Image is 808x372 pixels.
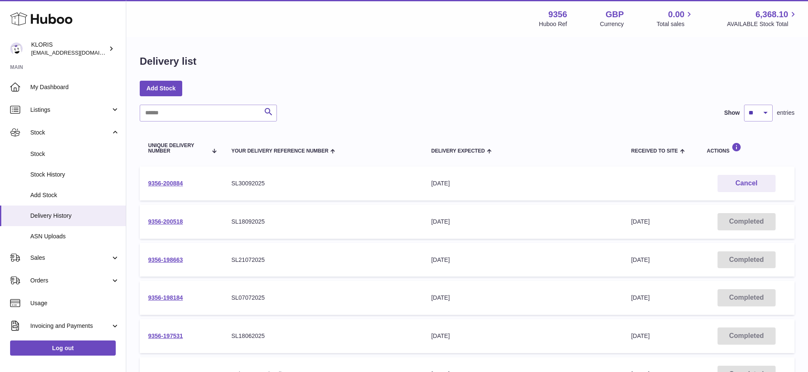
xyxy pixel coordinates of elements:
span: 0.00 [668,9,685,20]
div: [DATE] [431,294,614,302]
span: ASN Uploads [30,232,120,240]
img: huboo@kloriscbd.com [10,42,23,55]
span: Unique Delivery Number [148,143,207,154]
a: 9356-198663 [148,256,183,263]
span: Invoicing and Payments [30,322,111,330]
span: entries [777,109,795,117]
span: Stock [30,150,120,158]
span: Your Delivery Reference Number [231,148,329,154]
a: 6,368.10 AVAILABLE Stock Total [727,9,798,28]
span: Delivery Expected [431,148,485,154]
span: Stock History [30,171,120,179]
div: Actions [707,142,786,154]
button: Cancel [718,175,776,192]
a: 9356-200884 [148,180,183,187]
span: Orders [30,277,111,285]
div: Currency [600,20,624,28]
div: SL30092025 [231,179,415,187]
span: Listings [30,106,111,114]
span: [DATE] [631,256,650,263]
div: SL18092025 [231,218,415,226]
strong: 9356 [548,9,567,20]
strong: GBP [606,9,624,20]
div: [DATE] [431,256,614,264]
span: [DATE] [631,218,650,225]
a: 9356-198184 [148,294,183,301]
div: SL21072025 [231,256,415,264]
div: KLORIS [31,41,107,57]
span: AVAILABLE Stock Total [727,20,798,28]
span: [DATE] [631,294,650,301]
a: Add Stock [140,81,182,96]
h1: Delivery list [140,55,197,68]
div: Huboo Ref [539,20,567,28]
span: Add Stock [30,191,120,199]
span: My Dashboard [30,83,120,91]
div: SL18062025 [231,332,415,340]
span: Stock [30,129,111,137]
span: Usage [30,299,120,307]
span: Sales [30,254,111,262]
span: Delivery History [30,212,120,220]
span: 6,368.10 [755,9,788,20]
span: Received to Site [631,148,678,154]
a: Log out [10,340,116,356]
span: [DATE] [631,332,650,339]
div: [DATE] [431,218,614,226]
div: [DATE] [431,332,614,340]
a: 9356-197531 [148,332,183,339]
span: [EMAIL_ADDRESS][DOMAIN_NAME] [31,49,124,56]
a: 0.00 Total sales [656,9,694,28]
div: [DATE] [431,179,614,187]
span: Total sales [656,20,694,28]
div: SL07072025 [231,294,415,302]
label: Show [724,109,740,117]
a: 9356-200518 [148,218,183,225]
